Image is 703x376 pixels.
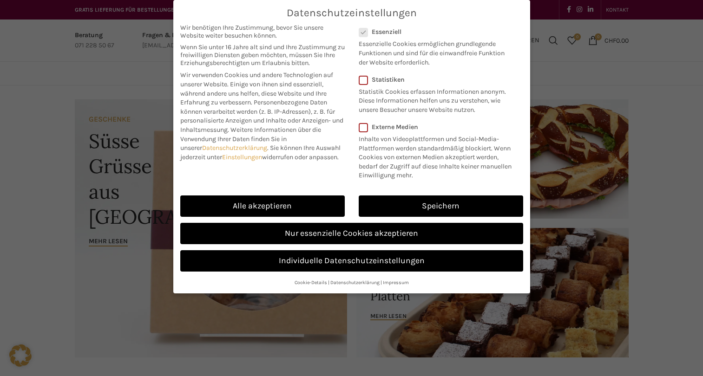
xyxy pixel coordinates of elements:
[359,36,511,67] p: Essenzielle Cookies ermöglichen grundlegende Funktionen und sind für die einwandfreie Funktion de...
[180,250,523,272] a: Individuelle Datenschutzeinstellungen
[180,98,343,134] span: Personenbezogene Daten können verarbeitet werden (z. B. IP-Adressen), z. B. für personalisierte A...
[295,279,327,285] a: Cookie-Details
[359,76,511,84] label: Statistiken
[222,153,262,161] a: Einstellungen
[383,279,409,285] a: Impressum
[359,84,511,115] p: Statistik Cookies erfassen Informationen anonym. Diese Informationen helfen uns zu verstehen, wie...
[359,28,511,36] label: Essenziell
[202,144,267,152] a: Datenschutzerklärung
[180,24,345,39] span: Wir benötigen Ihre Zustimmung, bevor Sie unsere Website weiter besuchen können.
[180,43,345,67] span: Wenn Sie unter 16 Jahre alt sind und Ihre Zustimmung zu freiwilligen Diensten geben möchten, müss...
[330,279,380,285] a: Datenschutzerklärung
[287,7,417,19] span: Datenschutzeinstellungen
[180,71,333,106] span: Wir verwenden Cookies und andere Technologien auf unserer Website. Einige von ihnen sind essenzie...
[180,223,523,244] a: Nur essenzielle Cookies akzeptieren
[180,126,321,152] span: Weitere Informationen über die Verwendung Ihrer Daten finden Sie in unserer .
[180,195,345,217] a: Alle akzeptieren
[359,131,517,180] p: Inhalte von Videoplattformen und Social-Media-Plattformen werden standardmäßig blockiert. Wenn Co...
[359,123,517,131] label: Externe Medien
[180,144,341,161] span: Sie können Ihre Auswahl jederzeit unter widerrufen oder anpassen.
[359,195,523,217] a: Speichern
